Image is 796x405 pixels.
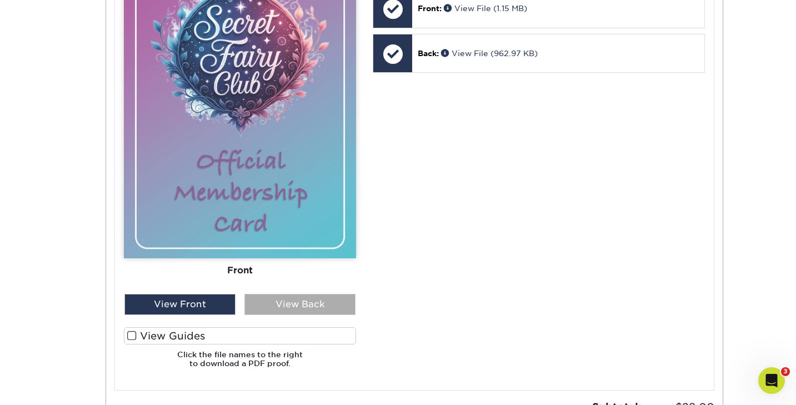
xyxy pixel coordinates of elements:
[441,49,538,58] a: View File (962.97 KB)
[124,327,356,344] label: View Guides
[244,294,356,315] div: View Back
[781,367,790,376] span: 3
[418,4,442,13] span: Front:
[418,49,439,58] span: Back:
[124,350,356,377] h6: Click the file names to the right to download a PDF proof.
[444,4,527,13] a: View File (1.15 MB)
[124,258,356,283] div: Front
[758,367,785,394] iframe: Intercom live chat
[124,294,236,315] div: View Front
